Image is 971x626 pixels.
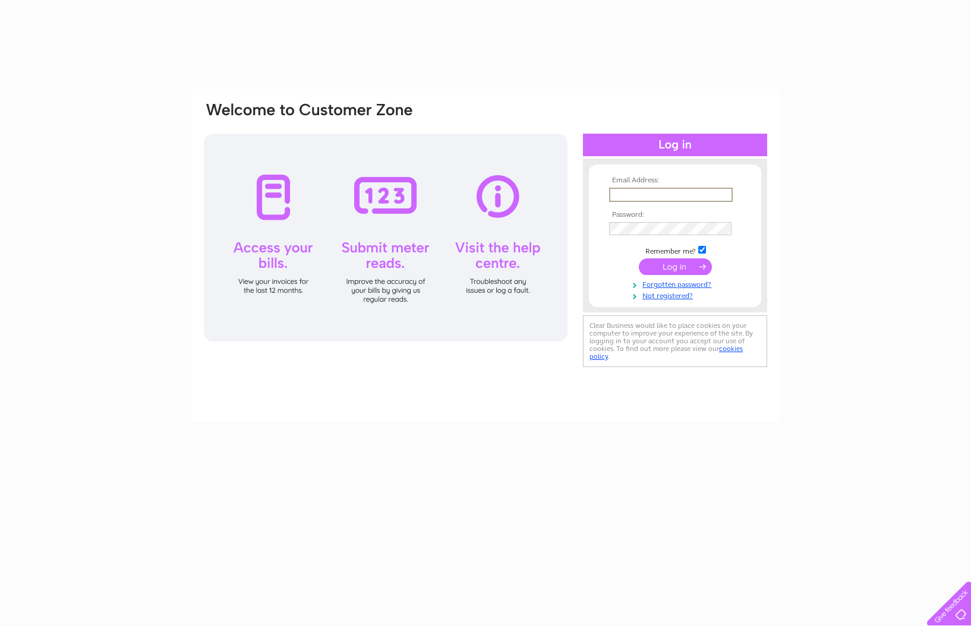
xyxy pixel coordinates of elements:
[606,176,744,185] th: Email Address:
[583,315,767,367] div: Clear Business would like to place cookies on your computer to improve your experience of the sit...
[589,344,743,361] a: cookies policy
[639,258,712,275] input: Submit
[606,244,744,256] td: Remember me?
[609,289,744,301] a: Not registered?
[609,278,744,289] a: Forgotten password?
[606,211,744,219] th: Password:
